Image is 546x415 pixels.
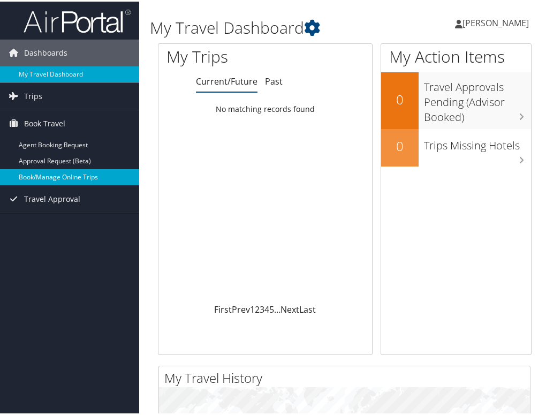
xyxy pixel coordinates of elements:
[158,98,372,117] td: No matching records found
[196,74,257,86] a: Current/Future
[214,302,232,314] a: First
[269,302,274,314] a: 5
[280,302,299,314] a: Next
[264,302,269,314] a: 4
[24,81,42,108] span: Trips
[381,135,419,154] h2: 0
[166,44,275,66] h1: My Trips
[299,302,316,314] a: Last
[164,367,530,386] h2: My Travel History
[260,302,264,314] a: 3
[24,7,131,32] img: airportal-logo.png
[250,302,255,314] a: 1
[24,38,67,65] span: Dashboards
[255,302,260,314] a: 2
[381,44,531,66] h1: My Action Items
[274,302,280,314] span: …
[424,73,531,123] h3: Travel Approvals Pending (Advisor Booked)
[381,71,531,127] a: 0Travel Approvals Pending (Advisor Booked)
[24,109,65,135] span: Book Travel
[381,89,419,107] h2: 0
[265,74,283,86] a: Past
[381,127,531,165] a: 0Trips Missing Hotels
[150,15,409,37] h1: My Travel Dashboard
[232,302,250,314] a: Prev
[424,131,531,152] h3: Trips Missing Hotels
[24,184,80,211] span: Travel Approval
[455,5,540,37] a: [PERSON_NAME]
[462,16,529,27] span: [PERSON_NAME]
